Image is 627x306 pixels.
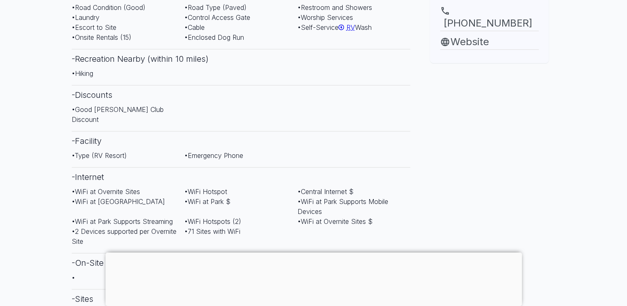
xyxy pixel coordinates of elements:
[72,227,177,245] span: • 2 Devices supported per Overnite Site
[72,33,131,41] span: • Onsite Rentals (15)
[105,253,522,304] iframe: Advertisement
[72,167,411,187] h3: - Internet
[440,34,539,49] a: Website
[298,217,373,226] span: • WiFi at Overnite Sites $
[72,49,411,68] h3: - Recreation Nearby (within 10 miles)
[72,13,99,22] span: • Laundry
[72,105,164,124] span: • Good [PERSON_NAME] Club Discount
[184,151,243,160] span: • Emergency Phone
[72,23,116,32] span: • Escort to Site
[184,33,244,41] span: • Enclosed Dog Run
[72,187,140,196] span: • WiFi at Overnite Sites
[339,23,355,32] a: RV
[184,23,205,32] span: • Cable
[184,197,230,206] span: • WiFi at Park $
[184,227,240,236] span: • 71 Sites with WiFi
[298,13,353,22] span: • Worship Services
[72,151,127,160] span: • Type (RV Resort)
[184,187,227,196] span: • WiFi Hotspot
[72,197,165,206] span: • WiFi at [GEOGRAPHIC_DATA]
[184,13,250,22] span: • Control Access Gate
[72,217,173,226] span: • WiFi at Park Supports Streaming
[72,69,93,78] span: • Hiking
[72,131,411,151] h3: - Facility
[346,23,355,32] span: RV
[440,6,539,31] a: [PHONE_NUMBER]
[184,3,247,12] span: • Road Type (Paved)
[420,63,559,167] iframe: Advertisement
[184,217,241,226] span: • WiFi Hotspots (2)
[72,3,145,12] span: • Road Condition (Good)
[72,253,411,272] h3: - On-Site Rentals
[298,197,388,216] span: • WiFi at Park Supports Mobile Devices
[72,273,75,282] span: •
[72,85,411,104] h3: - Discounts
[298,187,353,196] span: • Central Internet $
[298,23,372,32] span: • Self-Service Wash
[298,3,372,12] span: • Restroom and Showers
